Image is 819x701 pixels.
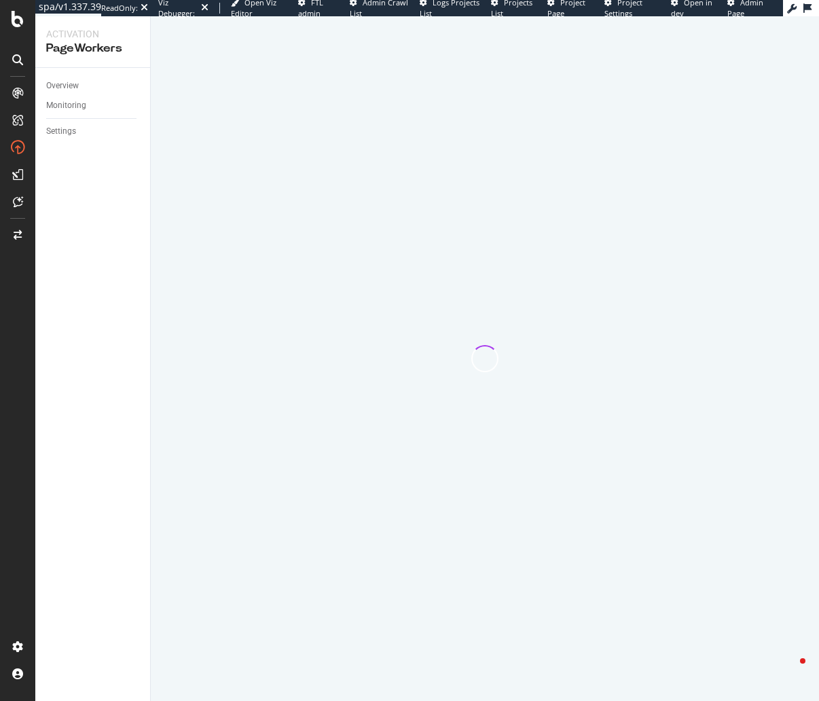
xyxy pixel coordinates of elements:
[46,98,86,113] div: Monitoring
[46,41,139,56] div: PageWorkers
[101,3,138,14] div: ReadOnly:
[46,79,141,93] a: Overview
[46,124,76,139] div: Settings
[46,98,141,113] a: Monitoring
[46,124,141,139] a: Settings
[46,27,139,41] div: Activation
[773,655,805,687] iframe: Intercom live chat
[46,79,79,93] div: Overview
